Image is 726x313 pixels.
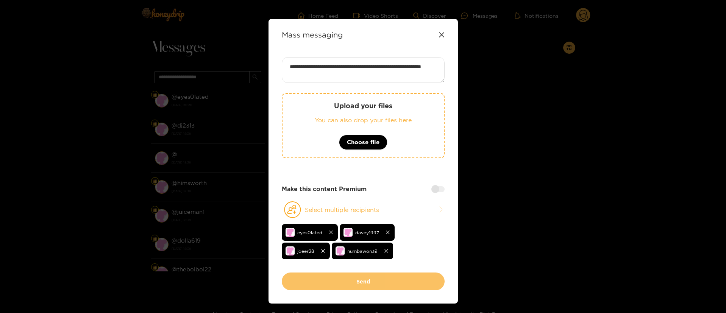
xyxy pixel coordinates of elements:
[336,246,345,255] img: no-avatar.png
[286,246,295,255] img: no-avatar.png
[355,228,379,237] span: davey1997
[339,135,387,150] button: Choose file
[282,30,343,39] strong: Mass messaging
[282,201,445,218] button: Select multiple recipients
[347,247,378,255] span: numbawon39
[297,228,322,237] span: eyes0lated
[282,185,367,193] strong: Make this content Premium
[286,228,295,237] img: no-avatar.png
[297,247,314,255] span: jdeer28
[347,138,379,147] span: Choose file
[298,101,429,110] p: Upload your files
[298,116,429,125] p: You can also drop your files here
[343,228,353,237] img: no-avatar.png
[282,273,445,290] button: Send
